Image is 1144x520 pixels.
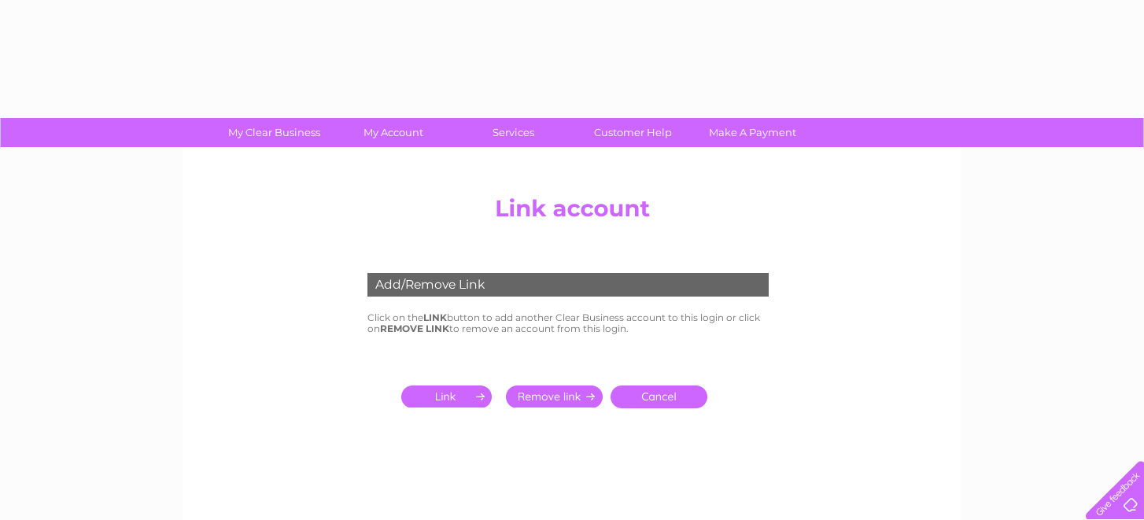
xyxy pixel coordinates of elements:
[329,118,459,147] a: My Account
[209,118,339,147] a: My Clear Business
[611,385,707,408] a: Cancel
[367,273,769,297] div: Add/Remove Link
[506,385,603,408] input: Submit
[688,118,817,147] a: Make A Payment
[363,308,781,338] td: Click on the button to add another Clear Business account to this login or click on to remove an ...
[568,118,698,147] a: Customer Help
[401,385,498,408] input: Submit
[380,323,449,334] b: REMOVE LINK
[448,118,578,147] a: Services
[423,312,447,323] b: LINK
